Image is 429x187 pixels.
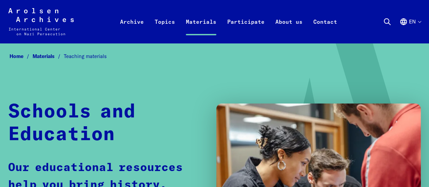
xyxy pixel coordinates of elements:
a: Contact [308,16,343,43]
a: Topics [149,16,180,43]
nav: Primary [115,8,343,35]
nav: Breadcrumb [8,51,421,61]
h1: Schools and Education [8,101,203,146]
span: Teaching materials [64,53,106,59]
a: Participate [222,16,270,43]
a: Archive [115,16,149,43]
a: About us [270,16,308,43]
button: English, language selection [399,18,421,42]
a: Materials [180,16,222,43]
a: Materials [33,53,64,59]
a: Home [9,53,33,59]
